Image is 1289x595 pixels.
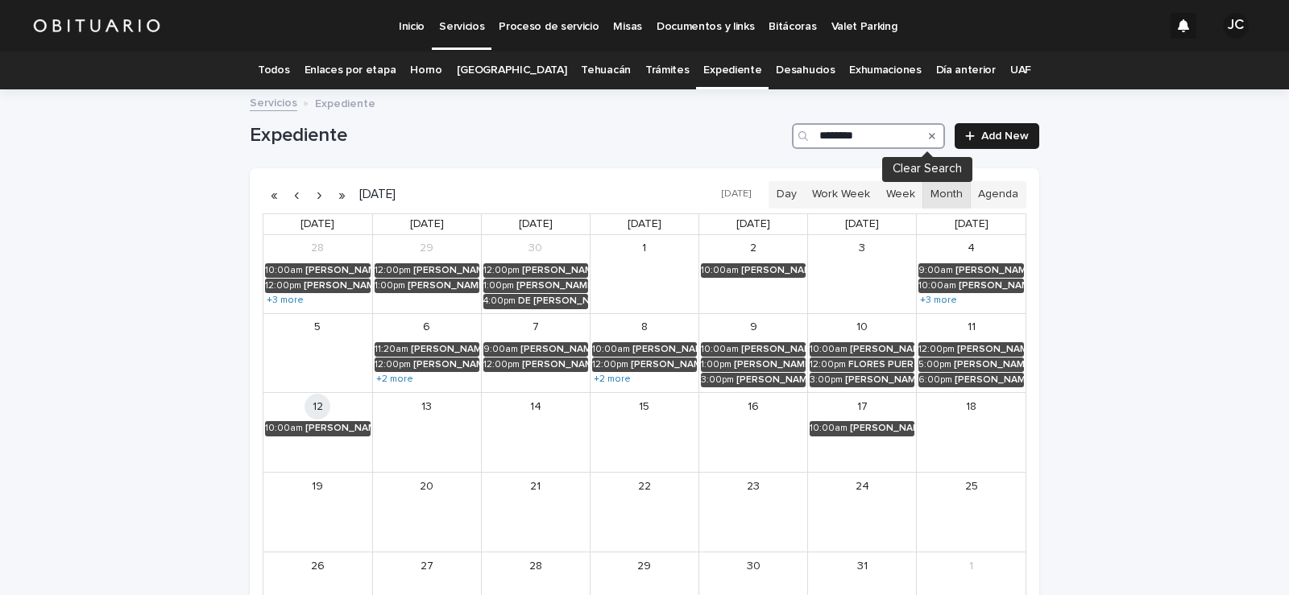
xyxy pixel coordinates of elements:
[918,374,952,386] div: 6:00pm
[792,123,945,149] input: Search
[632,236,657,262] a: October 1, 2025
[483,295,516,307] div: 4:00pm
[408,280,479,291] div: [PERSON_NAME]
[592,344,630,355] div: 10:00am
[842,214,882,234] a: Friday
[407,214,447,234] a: Monday
[523,473,549,499] a: October 21, 2025
[518,295,588,307] div: DE [PERSON_NAME] [PERSON_NAME]
[810,344,848,355] div: 10:00am
[481,393,590,473] td: October 14, 2025
[258,52,289,89] a: Todos
[250,124,785,147] h1: Expediente
[849,394,875,419] a: October 17, 2025
[523,553,549,579] a: October 28, 2025
[263,393,372,473] td: October 12, 2025
[741,265,806,276] div: [PERSON_NAME] DE LA [PERSON_NAME]
[305,236,330,262] a: September 28, 2025
[590,313,698,393] td: October 8, 2025
[304,280,371,291] div: [PERSON_NAME]
[918,280,956,291] div: 10:00am
[845,374,914,386] div: [PERSON_NAME]
[520,344,588,355] div: [PERSON_NAME] [PERSON_NAME]
[265,280,301,291] div: 12:00pm
[917,393,1026,473] td: October 18, 2025
[372,473,481,552] td: October 20, 2025
[959,236,984,262] a: October 4, 2025
[263,182,285,208] button: Previous year
[590,393,698,473] td: October 15, 2025
[769,181,805,209] button: Day
[632,394,657,419] a: October 15, 2025
[481,473,590,552] td: October 21, 2025
[483,344,518,355] div: 9:00am
[699,473,808,552] td: October 23, 2025
[701,265,739,276] div: 10:00am
[701,359,732,370] div: 1:00pm
[701,374,734,386] div: 3:00pm
[959,473,984,499] a: October 25, 2025
[353,188,396,200] h2: [DATE]
[808,235,917,313] td: October 3, 2025
[918,265,953,276] div: 9:00am
[734,359,806,370] div: [PERSON_NAME][US_STATE]
[733,214,773,234] a: Thursday
[959,394,984,419] a: October 18, 2025
[305,265,371,276] div: [PERSON_NAME]
[804,181,878,209] button: Work Week
[922,181,971,209] button: Month
[918,359,951,370] div: 5:00pm
[523,394,549,419] a: October 14, 2025
[414,553,440,579] a: October 27, 2025
[714,183,759,206] button: [DATE]
[516,214,556,234] a: Tuesday
[590,235,698,313] td: October 1, 2025
[810,374,843,386] div: 3:00pm
[590,473,698,552] td: October 22, 2025
[624,214,665,234] a: Wednesday
[849,52,921,89] a: Exhumaciones
[810,359,846,370] div: 12:00pm
[645,52,690,89] a: Trámites
[414,473,440,499] a: October 20, 2025
[414,394,440,419] a: October 13, 2025
[265,423,303,434] div: 10:00am
[877,181,922,209] button: Week
[740,473,766,499] a: October 23, 2025
[632,344,697,355] div: [PERSON_NAME]
[981,130,1029,142] span: Add New
[808,313,917,393] td: October 10, 2025
[955,265,1024,276] div: [PERSON_NAME]
[740,394,766,419] a: October 16, 2025
[481,313,590,393] td: October 7, 2025
[740,315,766,341] a: October 9, 2025
[592,373,632,386] a: Show 2 more events
[699,235,808,313] td: October 2, 2025
[740,553,766,579] a: October 30, 2025
[959,315,984,341] a: October 11, 2025
[1010,52,1031,89] a: UAF
[457,52,567,89] a: [GEOGRAPHIC_DATA]
[701,344,739,355] div: 10:00am
[918,344,955,355] div: 12:00pm
[918,294,959,307] a: Show 3 more events
[375,344,408,355] div: 11:20am
[413,265,479,276] div: [PERSON_NAME] [PERSON_NAME]
[632,315,657,341] a: October 8, 2025
[483,280,514,291] div: 1:00pm
[375,280,405,291] div: 1:00pm
[699,313,808,393] td: October 9, 2025
[703,52,761,89] a: Expediente
[955,123,1039,149] a: Add New
[308,182,330,208] button: Next month
[849,553,875,579] a: October 31, 2025
[522,359,588,370] div: [PERSON_NAME] [PERSON_NAME]
[808,473,917,552] td: October 24, 2025
[410,52,441,89] a: Horno
[699,393,808,473] td: October 16, 2025
[263,313,372,393] td: October 5, 2025
[957,344,1024,355] div: [PERSON_NAME]
[736,374,806,386] div: [PERSON_NAME]
[483,265,520,276] div: 12:00pm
